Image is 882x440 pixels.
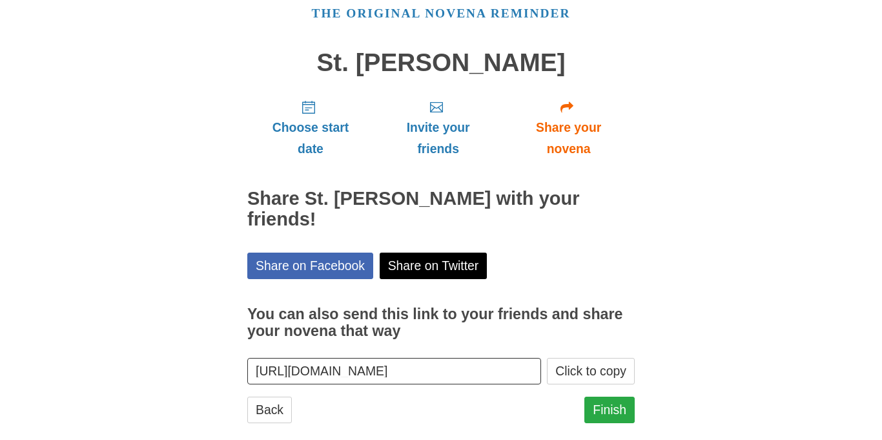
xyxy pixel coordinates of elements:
h3: You can also send this link to your friends and share your novena that way [247,306,635,339]
h2: Share St. [PERSON_NAME] with your friends! [247,189,635,230]
button: Click to copy [547,358,635,384]
span: Invite your friends [387,117,489,160]
span: Choose start date [260,117,361,160]
span: Share your novena [515,117,622,160]
a: Invite your friends [374,89,502,166]
h1: St. [PERSON_NAME] [247,49,635,77]
a: Finish [584,397,635,423]
a: Choose start date [247,89,374,166]
a: Share your novena [502,89,635,166]
a: Share on Twitter [380,253,487,279]
a: Back [247,397,292,423]
a: Share on Facebook [247,253,373,279]
a: The original novena reminder [312,6,571,20]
